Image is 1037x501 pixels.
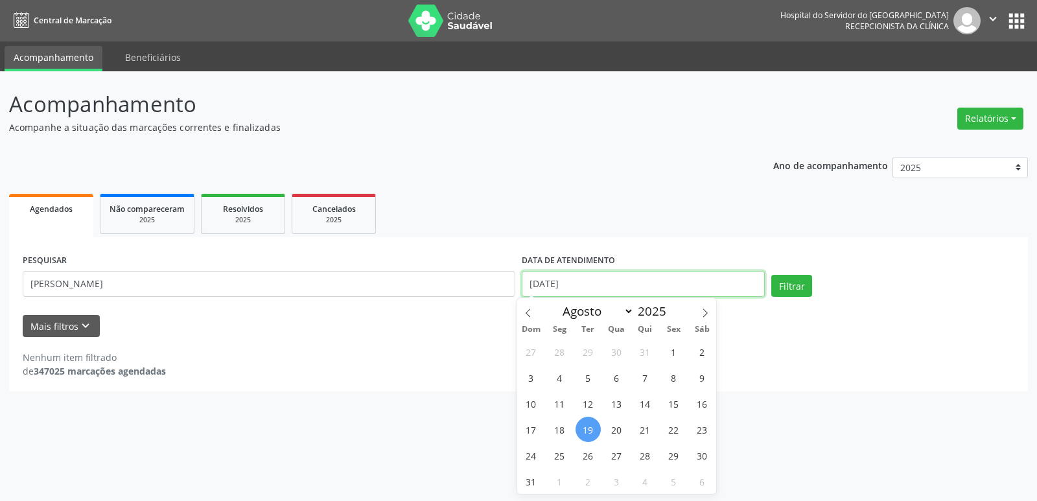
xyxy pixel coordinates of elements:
[576,443,601,468] span: Agosto 26, 2025
[576,469,601,494] span: Setembro 2, 2025
[661,443,686,468] span: Agosto 29, 2025
[522,251,615,271] label: DATA DE ATENDIMENTO
[547,443,572,468] span: Agosto 25, 2025
[518,391,544,416] span: Agosto 10, 2025
[688,325,716,334] span: Sáb
[780,10,949,21] div: Hospital do Servidor do [GEOGRAPHIC_DATA]
[9,88,722,121] p: Acompanhamento
[312,204,356,215] span: Cancelados
[518,417,544,442] span: Agosto 17, 2025
[547,339,572,364] span: Julho 28, 2025
[518,339,544,364] span: Julho 27, 2025
[633,469,658,494] span: Setembro 4, 2025
[690,469,715,494] span: Setembro 6, 2025
[981,7,1005,34] button: 
[576,365,601,390] span: Agosto 5, 2025
[547,391,572,416] span: Agosto 11, 2025
[223,204,263,215] span: Resolvidos
[1005,10,1028,32] button: apps
[633,365,658,390] span: Agosto 7, 2025
[110,204,185,215] span: Não compareceram
[690,443,715,468] span: Agosto 30, 2025
[576,417,601,442] span: Agosto 19, 2025
[633,417,658,442] span: Agosto 21, 2025
[953,7,981,34] img: img
[9,10,111,31] a: Central de Marcação
[661,339,686,364] span: Agosto 1, 2025
[845,21,949,32] span: Recepcionista da clínica
[633,339,658,364] span: Julho 31, 2025
[633,391,658,416] span: Agosto 14, 2025
[690,417,715,442] span: Agosto 23, 2025
[659,325,688,334] span: Sex
[690,339,715,364] span: Agosto 2, 2025
[604,339,629,364] span: Julho 30, 2025
[547,417,572,442] span: Agosto 18, 2025
[986,12,1000,26] i: 
[576,339,601,364] span: Julho 29, 2025
[110,215,185,225] div: 2025
[661,469,686,494] span: Setembro 5, 2025
[661,391,686,416] span: Agosto 15, 2025
[604,417,629,442] span: Agosto 20, 2025
[634,303,677,320] input: Year
[517,325,546,334] span: Dom
[301,215,366,225] div: 2025
[23,364,166,378] div: de
[211,215,275,225] div: 2025
[661,417,686,442] span: Agosto 22, 2025
[23,251,67,271] label: PESQUISAR
[690,391,715,416] span: Agosto 16, 2025
[34,15,111,26] span: Central de Marcação
[116,46,190,69] a: Beneficiários
[604,391,629,416] span: Agosto 13, 2025
[604,469,629,494] span: Setembro 3, 2025
[545,325,574,334] span: Seg
[773,157,888,173] p: Ano de acompanhamento
[602,325,631,334] span: Qua
[518,469,544,494] span: Agosto 31, 2025
[5,46,102,71] a: Acompanhamento
[522,271,765,297] input: Selecione um intervalo
[557,302,635,320] select: Month
[23,351,166,364] div: Nenhum item filtrado
[9,121,722,134] p: Acompanhe a situação das marcações correntes e finalizadas
[690,365,715,390] span: Agosto 9, 2025
[518,365,544,390] span: Agosto 3, 2025
[547,469,572,494] span: Setembro 1, 2025
[604,443,629,468] span: Agosto 27, 2025
[661,365,686,390] span: Agosto 8, 2025
[518,443,544,468] span: Agosto 24, 2025
[23,271,515,297] input: Nome, código do beneficiário ou CPF
[78,319,93,333] i: keyboard_arrow_down
[30,204,73,215] span: Agendados
[957,108,1023,130] button: Relatórios
[574,325,602,334] span: Ter
[631,325,659,334] span: Qui
[633,443,658,468] span: Agosto 28, 2025
[604,365,629,390] span: Agosto 6, 2025
[23,315,100,338] button: Mais filtroskeyboard_arrow_down
[34,365,166,377] strong: 347025 marcações agendadas
[576,391,601,416] span: Agosto 12, 2025
[547,365,572,390] span: Agosto 4, 2025
[771,275,812,297] button: Filtrar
